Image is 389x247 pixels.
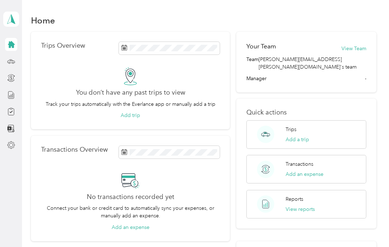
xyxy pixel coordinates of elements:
p: Trips Overview [41,42,85,49]
h2: You don’t have any past trips to view [76,89,185,96]
p: Transactions Overview [41,146,108,153]
button: Add trip [121,112,140,119]
p: Connect your bank or credit card to automatically sync your expenses, or manually add an expense. [41,204,220,220]
p: Quick actions [246,109,367,116]
span: - [365,75,366,82]
p: Trips [286,126,296,133]
p: Transactions [286,160,313,168]
button: Add an expense [286,170,323,178]
span: Team [246,56,259,71]
button: Add a trip [286,136,309,143]
p: Reports [286,195,303,203]
h1: Home [31,17,55,24]
button: Add an expense [112,224,149,231]
iframe: Everlance-gr Chat Button Frame [349,207,389,247]
h2: Your Team [246,42,276,51]
button: View reports [286,205,315,213]
span: Manager [246,75,267,82]
button: View Team [341,45,366,52]
p: Track your trips automatically with the Everlance app or manually add a trip [46,100,215,108]
h2: No transactions recorded yet [87,193,174,201]
span: [PERSON_NAME][EMAIL_ADDRESS][PERSON_NAME][DOMAIN_NAME]'s team [259,56,367,71]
